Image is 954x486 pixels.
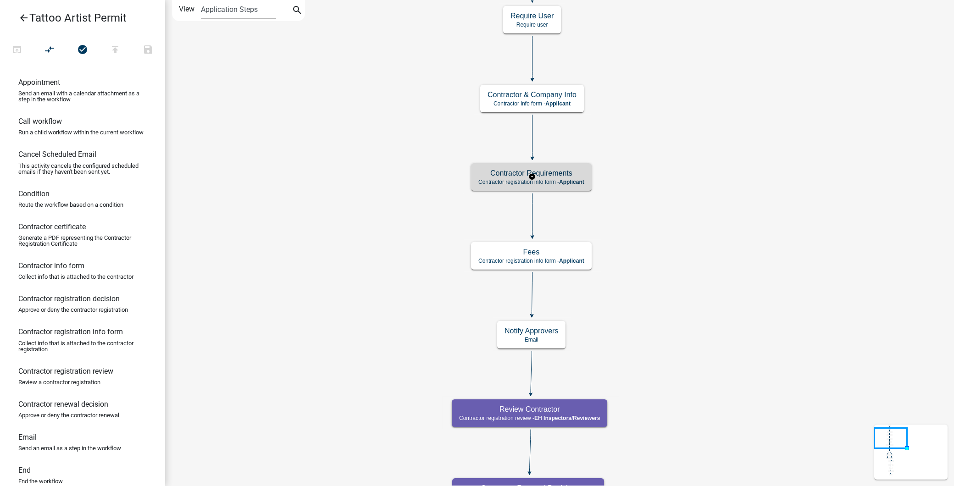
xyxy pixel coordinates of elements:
[18,261,84,270] h6: Contractor info form
[459,415,600,421] p: Contractor registration review -
[44,44,55,57] i: compare_arrows
[66,40,99,60] button: No problems
[478,179,584,185] p: Contractor registration info form -
[18,78,60,87] h6: Appointment
[478,248,584,256] h5: Fees
[18,150,96,159] h6: Cancel Scheduled Email
[18,367,113,376] h6: Contractor registration review
[7,7,150,28] a: Tattoo Artist Permit
[505,337,558,343] p: Email
[18,12,29,25] i: arrow_back
[18,433,37,442] h6: Email
[18,117,62,126] h6: Call workflow
[18,327,123,336] h6: Contractor registration info form
[18,307,128,313] p: Approve or deny the contractor registration
[18,340,147,352] p: Collect info that is attached to the contractor registration
[505,326,558,335] h5: Notify Approvers
[510,22,554,28] p: Require user
[478,258,584,264] p: Contractor registration info form -
[110,44,121,57] i: publish
[559,179,584,185] span: Applicant
[18,294,120,303] h6: Contractor registration decision
[510,11,554,20] h5: Require User
[545,100,571,107] span: Applicant
[18,222,86,231] h6: Contractor certificate
[132,40,165,60] button: Save
[99,40,132,60] button: Publish
[18,400,108,409] h6: Contractor renewal decision
[18,189,50,198] h6: Condition
[559,258,584,264] span: Applicant
[18,163,147,175] p: This activity cancels the configured scheduled emails if they haven't been sent yet.
[11,44,22,57] i: open_in_browser
[18,379,100,385] p: Review a contractor registration
[18,478,63,484] p: End the workflow
[18,202,123,208] p: Route the workflow based on a condition
[18,274,133,280] p: Collect info that is attached to the contractor
[290,4,305,18] button: search
[488,90,577,99] h5: Contractor & Company Info
[18,412,119,418] p: Approve or deny the contractor renewal
[18,129,144,135] p: Run a child workflow within the current workflow
[18,466,31,475] h6: End
[33,40,66,60] button: Auto Layout
[292,5,303,17] i: search
[0,40,165,62] div: Workflow actions
[18,445,121,451] p: Send an email as a step in the workflow
[478,169,584,177] h5: Contractor Requirements
[143,44,154,57] i: save
[459,405,600,414] h5: Review Contractor
[18,90,147,102] p: Send an email with a calendar attachment as a step in the workflow
[0,40,33,60] button: Test Workflow
[534,415,600,421] span: EH Inspectors/Reviewers
[18,235,147,247] p: Generate a PDF representing the Contractor Registration Certificate
[488,100,577,107] p: Contractor info form -
[77,44,88,57] i: check_circle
